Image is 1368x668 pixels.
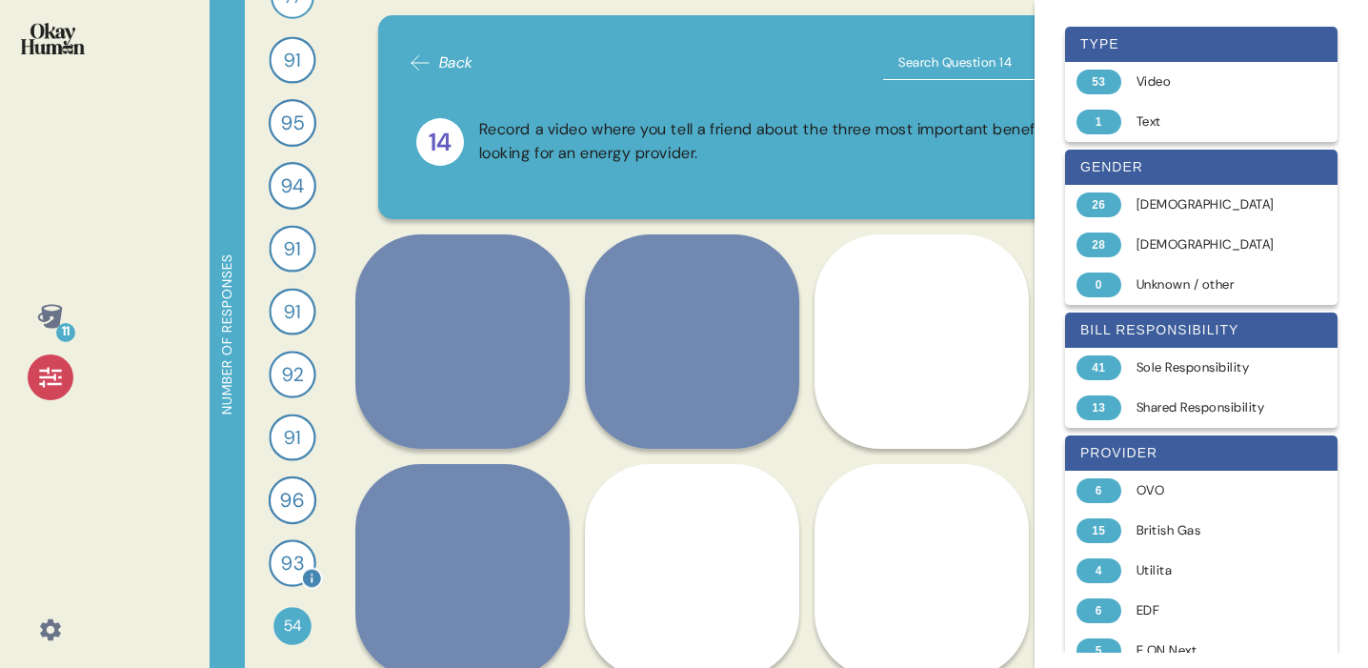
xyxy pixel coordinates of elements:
img: okayhuman.3b1b6348.png [21,23,85,54]
div: Video [1137,72,1288,91]
div: 6 [1076,478,1121,503]
div: 26 [1076,192,1121,217]
div: 11 [56,323,75,342]
div: 4 [1076,558,1121,583]
div: Record a video where you tell a friend about the three most important benefits to consider when l... [479,118,1198,166]
div: 53 [1076,70,1121,94]
span: 91 [284,46,301,74]
div: 1 [1076,110,1121,134]
div: 15 [1076,518,1121,543]
span: 91 [284,423,301,452]
span: 54 [284,615,302,638]
div: EDF [1137,601,1288,620]
span: 95 [281,109,304,138]
div: Unknown / other [1137,275,1288,294]
span: 96 [280,486,304,516]
span: 93 [281,549,304,577]
input: Search Question 14 [883,46,1121,80]
span: 92 [282,360,303,389]
div: OVO [1137,481,1288,500]
div: [DEMOGRAPHIC_DATA] [1137,235,1288,254]
div: 28 [1076,233,1121,257]
div: Sole Responsibility [1137,358,1288,377]
div: gender [1065,150,1338,185]
span: 91 [284,297,301,326]
span: 91 [284,234,301,263]
div: 5 [1076,638,1121,663]
div: 0 [1076,273,1121,297]
div: 14 [416,118,464,166]
div: 6 [1076,598,1121,623]
div: Text [1137,112,1288,132]
div: provider [1065,435,1338,471]
div: E.ON Next [1137,641,1288,660]
div: 41 [1076,355,1121,380]
div: bill responsibility [1065,313,1338,348]
div: [DEMOGRAPHIC_DATA] [1137,195,1288,214]
span: 94 [281,172,305,201]
div: British Gas [1137,521,1288,540]
span: Back [439,51,473,74]
div: 13 [1076,395,1121,420]
div: Shared Responsibility [1137,398,1288,417]
div: type [1065,27,1338,62]
div: Utilita [1137,561,1288,580]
